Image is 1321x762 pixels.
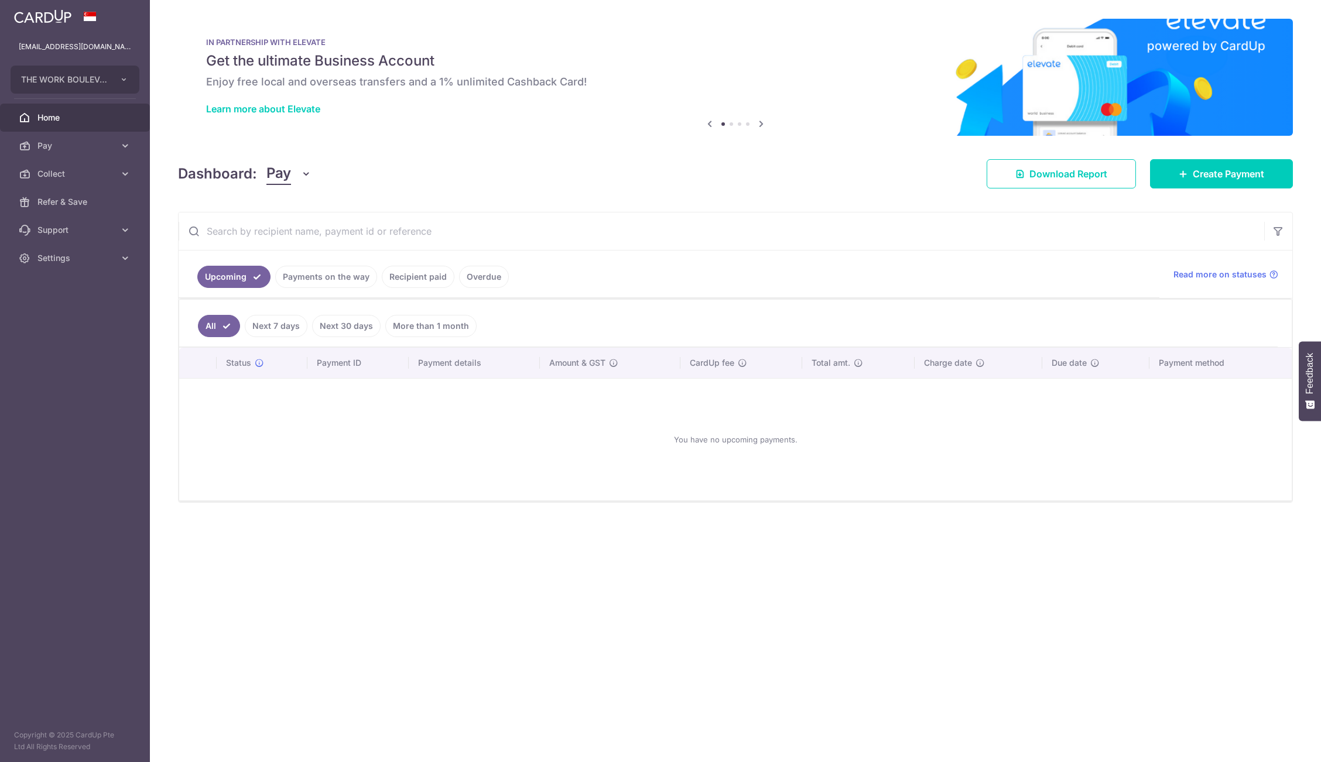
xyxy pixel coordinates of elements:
img: Renovation banner [178,19,1293,136]
button: Pay [266,163,312,185]
span: Refer & Save [37,196,115,208]
a: Recipient paid [382,266,454,288]
span: THE WORK BOULEVARD CQ PTE. LTD. [21,74,108,85]
span: Support [37,224,115,236]
a: Create Payment [1150,159,1293,188]
span: Settings [37,252,115,264]
span: Total amt. [812,357,850,369]
span: Due date [1052,357,1087,369]
h4: Dashboard: [178,163,257,184]
span: Amount & GST [549,357,605,369]
button: Feedback - Show survey [1299,341,1321,421]
a: Overdue [459,266,509,288]
a: Download Report [987,159,1136,188]
a: All [198,315,240,337]
span: Download Report [1029,167,1107,181]
th: Payment details [409,348,540,378]
p: [EMAIL_ADDRESS][DOMAIN_NAME] [19,41,131,53]
span: Collect [37,168,115,180]
span: Create Payment [1193,167,1264,181]
h5: Get the ultimate Business Account [206,52,1265,70]
span: Pay [266,163,291,185]
button: THE WORK BOULEVARD CQ PTE. LTD. [11,66,139,94]
span: CardUp fee [690,357,734,369]
a: Learn more about Elevate [206,103,320,115]
a: Next 30 days [312,315,381,337]
span: Pay [37,140,115,152]
span: Read more on statuses [1173,269,1267,280]
input: Search by recipient name, payment id or reference [179,212,1264,250]
h6: Enjoy free local and overseas transfers and a 1% unlimited Cashback Card! [206,75,1265,89]
img: CardUp [14,9,71,23]
div: You have no upcoming payments. [193,388,1278,491]
a: Payments on the way [275,266,377,288]
p: IN PARTNERSHIP WITH ELEVATE [206,37,1265,47]
th: Payment method [1149,348,1292,378]
a: More than 1 month [385,315,477,337]
span: Home [37,112,115,123]
a: Read more on statuses [1173,269,1278,280]
a: Next 7 days [245,315,307,337]
a: Upcoming [197,266,271,288]
span: Charge date [924,357,972,369]
span: Status [226,357,251,369]
span: Feedback [1305,353,1315,394]
th: Payment ID [307,348,409,378]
